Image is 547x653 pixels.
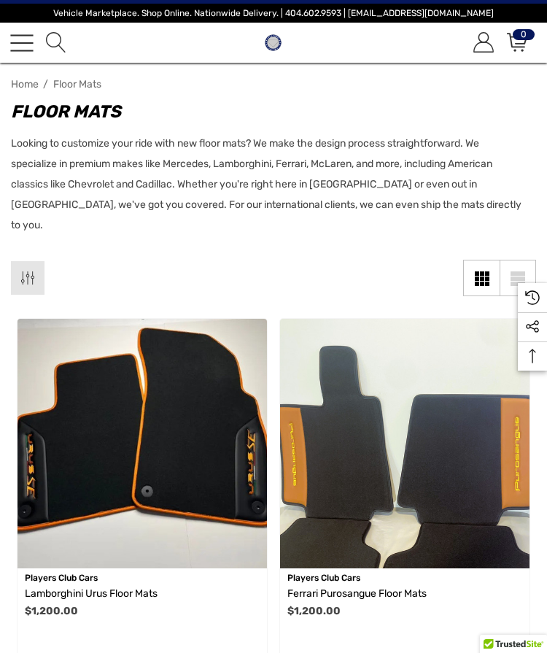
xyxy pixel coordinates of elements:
a: Sign in [471,33,494,53]
img: Players Club | Cars For Sale [261,31,285,55]
img: Ferrari Purosangue Floor Mats [280,319,529,568]
a: Grid View [463,260,500,296]
a: Cart with 0 items [505,33,527,53]
h1: Floor Mats [11,98,521,125]
p: Players Club Cars [287,568,522,587]
a: Home [11,78,39,90]
span: 0 [513,29,535,40]
svg: Account [473,32,494,53]
p: Players Club Cars [25,568,260,587]
svg: Review Your Cart [507,32,527,53]
img: Lamborghini Urus Floor Mats For Sale [18,319,267,568]
span: Lamborghini Urus Floor Mats [25,587,158,600]
a: Ferrari Purosangue Floor Mats,$1,200.00 [287,585,522,603]
a: List View [500,260,536,296]
a: Ferrari Purosangue Floor Mats,$1,200.00 [280,319,529,568]
span: $1,200.00 [25,605,78,617]
span: $1,200.00 [287,605,341,617]
span: Toggle menu [10,42,34,43]
svg: Search [46,32,66,53]
a: Toggle menu [10,31,34,55]
svg: Top [518,349,547,363]
span: Ferrari Purosangue Floor Mats [287,587,427,600]
a: Floor Mats [53,78,123,90]
a: Lamborghini Urus Floor Mats,$1,200.00 [25,585,260,603]
svg: Recently Viewed [525,290,540,305]
p: Looking to customize your ride with new floor mats? We make the design process straightforward. W... [11,134,521,236]
span: Floor Mats [53,78,101,90]
a: Search [44,33,66,53]
nav: Breadcrumb [11,72,536,97]
a: Lamborghini Urus Floor Mats,$1,200.00 [18,319,267,568]
span: Vehicle Marketplace. Shop Online. Nationwide Delivery. | 404.602.9593 | [EMAIL_ADDRESS][DOMAIN_NAME] [53,8,494,18]
svg: Social Media [525,320,540,334]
